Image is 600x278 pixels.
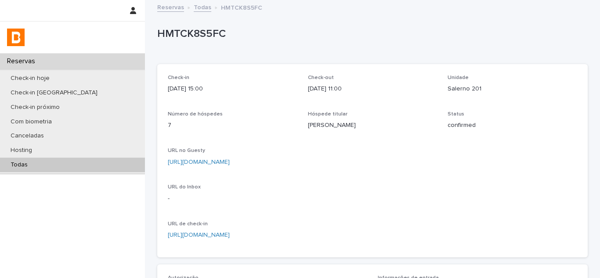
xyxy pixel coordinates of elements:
a: Reservas [157,2,184,12]
a: [URL][DOMAIN_NAME] [168,232,230,238]
p: HMTCK8S5FC [157,28,584,40]
span: URL no Guesty [168,148,205,153]
p: [PERSON_NAME] [308,121,437,130]
p: Todas [4,161,35,169]
p: 7 [168,121,297,130]
p: [DATE] 15:00 [168,84,297,94]
p: [DATE] 11:00 [308,84,437,94]
span: Status [448,112,464,117]
p: Reservas [4,57,42,65]
a: Todas [194,2,211,12]
p: Canceladas [4,132,51,140]
span: URL do Inbox [168,184,201,190]
p: Hosting [4,147,39,154]
span: URL de check-in [168,221,208,227]
p: Com biometria [4,118,59,126]
span: Hóspede titular [308,112,347,117]
p: HMTCK8S5FC [221,2,262,12]
span: Check-in [168,75,189,80]
p: Check-in [GEOGRAPHIC_DATA] [4,89,105,97]
p: Check-in hoje [4,75,57,82]
img: zVaNuJHRTjyIjT5M9Xd5 [7,29,25,46]
p: - [168,194,297,203]
p: Salerno 201 [448,84,577,94]
span: Check-out [308,75,334,80]
span: Número de hóspedes [168,112,223,117]
p: confirmed [448,121,577,130]
p: Check-in próximo [4,104,67,111]
a: [URL][DOMAIN_NAME] [168,159,230,165]
span: Unidade [448,75,469,80]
